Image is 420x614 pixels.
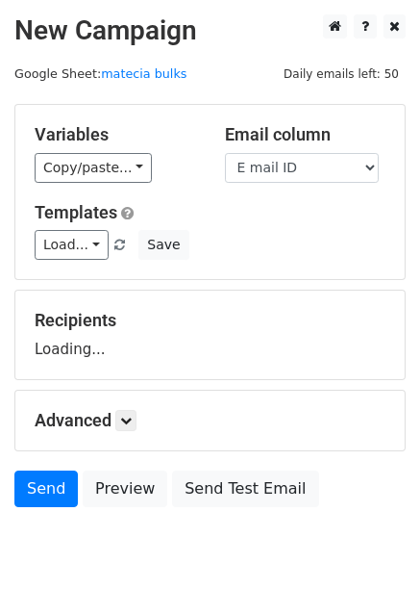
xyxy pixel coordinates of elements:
[14,66,186,81] small: Google Sheet:
[225,124,386,145] h5: Email column
[35,310,385,360] div: Loading...
[35,124,196,145] h5: Variables
[35,230,109,260] a: Load...
[83,471,167,507] a: Preview
[14,14,406,47] h2: New Campaign
[277,64,406,85] span: Daily emails left: 50
[35,202,117,222] a: Templates
[101,66,186,81] a: matecia bulks
[172,471,318,507] a: Send Test Email
[138,230,188,260] button: Save
[277,66,406,81] a: Daily emails left: 50
[35,410,385,431] h5: Advanced
[35,153,152,183] a: Copy/paste...
[14,471,78,507] a: Send
[35,310,385,331] h5: Recipients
